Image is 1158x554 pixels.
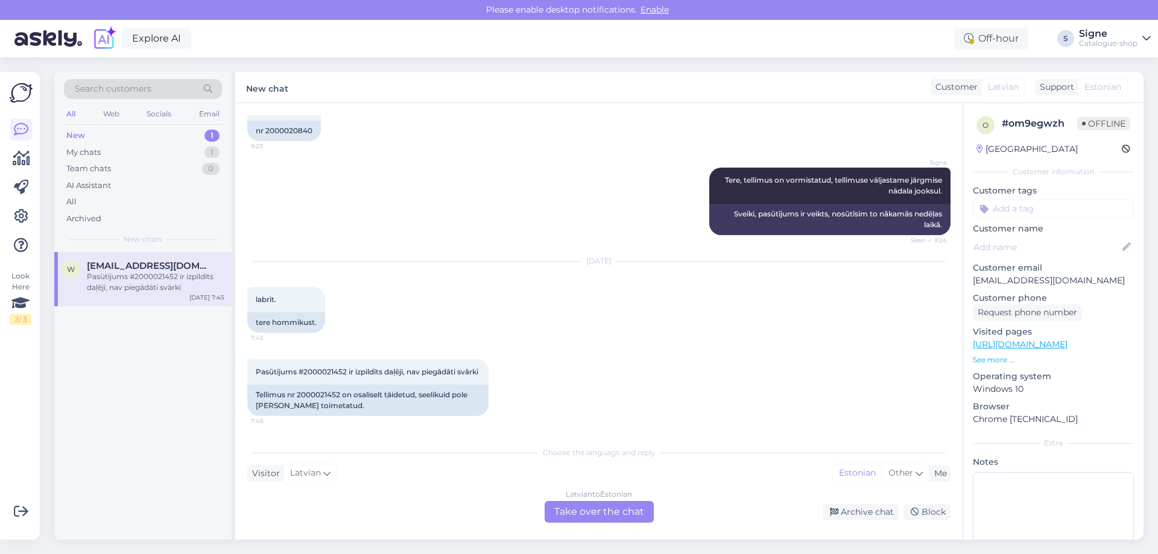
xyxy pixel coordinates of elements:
[247,256,951,266] div: [DATE]
[973,166,1134,177] div: Customer information
[637,4,672,15] span: Enable
[1057,30,1074,47] div: S
[973,354,1134,365] p: See more ...
[903,504,951,520] div: Block
[10,314,31,325] div: 2 / 3
[66,180,111,192] div: AI Assistant
[251,333,296,342] span: 7:45
[247,447,951,458] div: Choose the language and reply
[1079,39,1137,48] div: Catalogue-shop
[246,79,288,95] label: New chat
[189,293,224,302] div: [DATE] 7:45
[202,163,220,175] div: 0
[247,385,489,416] div: Tellimus nr 2000021452 on osaliselt täidetud, seelikuid pole [PERSON_NAME] toimetatud.
[973,370,1134,383] p: Operating system
[973,326,1134,338] p: Visited pages
[709,204,951,235] div: Sveiki, pasūtījums ir veikts, nosūtīsim to nākamās nedēļas laikā.
[124,234,162,245] span: New chats
[902,158,947,167] span: Signe
[67,265,75,274] span: w
[87,271,224,293] div: Pasūtījums #2000021452 ir izpildīts daļēji, nav piegādāti svārki
[988,81,1019,93] span: Latvian
[10,81,33,104] img: Askly Logo
[122,28,191,49] a: Explore AI
[725,175,944,195] span: Tere, tellimus on vormistatud, tellimuse väljastame järgmise nädala jooksul.
[982,121,989,130] span: o
[75,83,151,95] span: Search customers
[973,292,1134,304] p: Customer phone
[144,106,174,122] div: Socials
[973,200,1134,218] input: Add a tag
[204,130,220,142] div: 1
[101,106,122,122] div: Web
[973,339,1068,350] a: [URL][DOMAIN_NAME]
[256,295,276,304] span: labrīt.
[290,467,321,480] span: Latvian
[929,467,947,480] div: Me
[888,467,913,478] span: Other
[973,184,1134,197] p: Customer tags
[256,367,478,376] span: Pasūtījums #2000021452 ir izpildīts daļēji, nav piegādāti svārki
[66,146,101,159] div: My chats
[1079,29,1151,48] a: SigneCatalogue-shop
[973,222,1134,235] p: Customer name
[92,26,117,51] img: explore-ai
[66,196,77,208] div: All
[1002,116,1077,131] div: # om9egwzh
[976,143,1078,156] div: [GEOGRAPHIC_DATA]
[973,262,1134,274] p: Customer email
[247,312,325,333] div: tere hommikust.
[973,400,1134,413] p: Browser
[973,456,1134,468] p: Notes
[973,274,1134,287] p: [EMAIL_ADDRESS][DOMAIN_NAME]
[204,146,220,159] div: 1
[66,213,101,225] div: Archived
[954,28,1028,49] div: Off-hour
[566,489,632,500] div: Latvian to Estonian
[87,260,212,271] span: wetto@inbox.lv
[973,413,1134,426] p: Chrome [TECHNICAL_ID]
[833,464,882,482] div: Estonian
[247,467,280,480] div: Visitor
[545,501,654,523] div: Take over the chat
[902,236,947,245] span: Seen ✓ 9:24
[66,163,111,175] div: Team chats
[1035,81,1074,93] div: Support
[973,438,1134,449] div: Extra
[251,417,296,426] span: 7:45
[247,121,321,141] div: nr 2000020840
[66,130,85,142] div: New
[197,106,222,122] div: Email
[823,504,899,520] div: Archive chat
[931,81,978,93] div: Customer
[1079,29,1137,39] div: Signe
[251,142,296,151] span: 9:23
[64,106,78,122] div: All
[1084,81,1121,93] span: Estonian
[1077,117,1130,130] span: Offline
[973,241,1120,254] input: Add name
[973,383,1134,395] p: Windows 10
[973,304,1082,321] div: Request phone number
[10,271,31,325] div: Look Here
